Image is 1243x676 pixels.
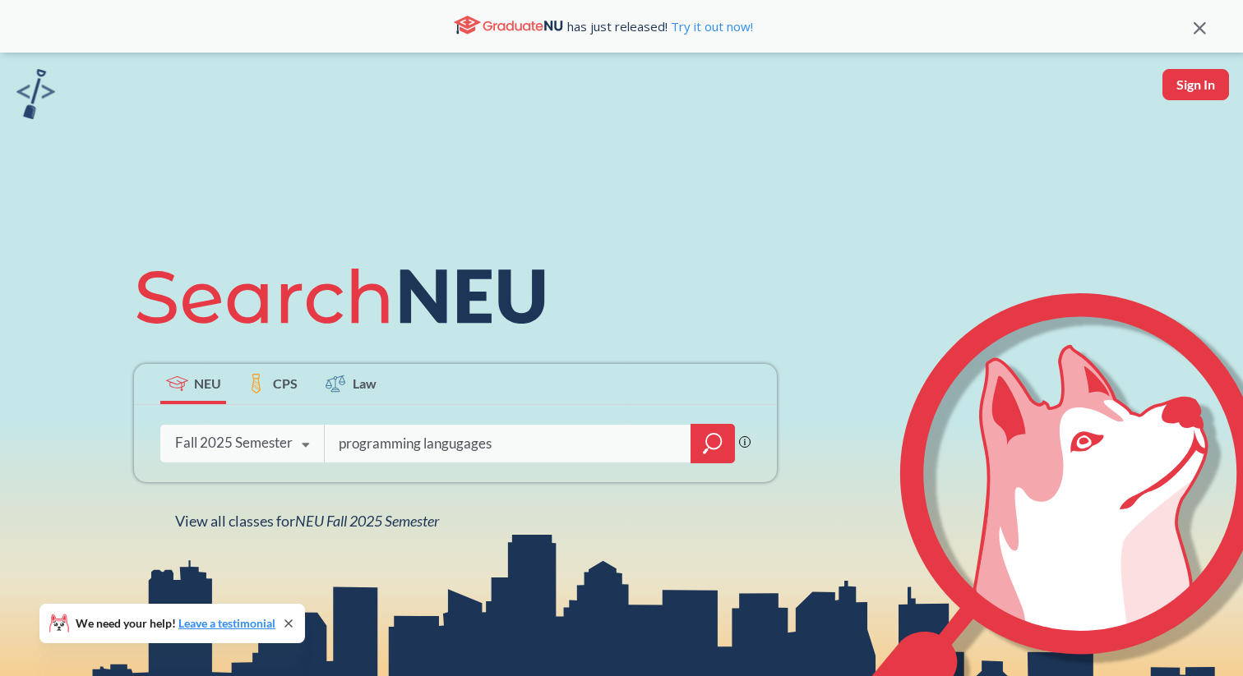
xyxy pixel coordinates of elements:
button: Sign In [1162,69,1229,100]
a: Try it out now! [668,18,753,34]
span: CPS [273,374,298,393]
span: has just released! [567,17,753,35]
span: Law [353,374,377,393]
a: sandbox logo [16,69,55,124]
div: Fall 2025 Semester [175,434,293,452]
span: View all classes for [175,512,439,530]
span: We need your help! [76,618,275,629]
a: Leave a testimonial [178,616,275,630]
input: Class, professor, course number, "phrase" [337,426,679,461]
span: NEU [194,374,221,393]
svg: magnifying glass [703,432,723,455]
div: magnifying glass [691,424,735,463]
img: sandbox logo [16,69,55,119]
span: NEU Fall 2025 Semester [295,512,439,530]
